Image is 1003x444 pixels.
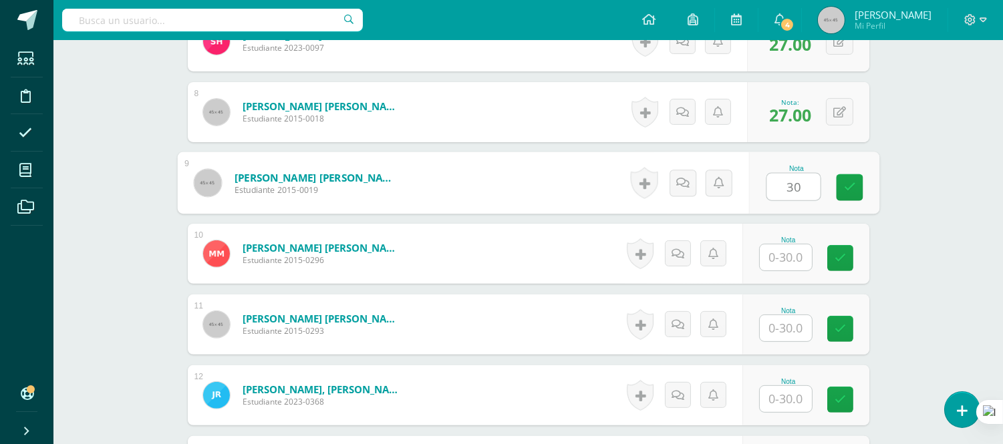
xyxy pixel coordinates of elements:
[243,241,403,254] a: [PERSON_NAME] [PERSON_NAME]
[855,20,932,31] span: Mi Perfil
[243,325,403,337] span: Estudiante 2015-0293
[818,7,845,33] img: 45x45
[760,244,812,270] input: 0-30.0
[769,103,811,126] span: 27.00
[760,315,812,341] input: 0-30.0
[766,165,827,172] div: Nota
[234,170,399,184] a: [PERSON_NAME] [PERSON_NAME]
[855,8,932,21] span: [PERSON_NAME]
[243,42,324,53] span: Estudiante 2023-0097
[243,99,403,113] a: [PERSON_NAME] [PERSON_NAME]
[780,17,795,32] span: 4
[243,312,403,325] a: [PERSON_NAME] [PERSON_NAME]
[234,184,399,196] span: Estudiante 2015-0019
[203,240,230,267] img: 2882a8e11d5c72482baa885666c19391.png
[194,169,221,196] img: 45x45
[203,99,230,126] img: 45x45
[769,97,811,107] div: Nota:
[203,28,230,55] img: 4f9648935e8279469172af1a4167bad9.png
[760,386,812,412] input: 0-30.0
[759,236,818,244] div: Nota
[203,382,230,409] img: fe6ee4fb02cfc4e935a5b9564e182862.png
[243,254,403,266] span: Estudiante 2015-0296
[243,383,403,396] a: [PERSON_NAME], [PERSON_NAME]
[243,396,403,407] span: Estudiante 2023-0368
[243,113,403,124] span: Estudiante 2015-0018
[759,378,818,385] div: Nota
[766,174,820,200] input: 0-30.0
[769,33,811,55] span: 27.00
[203,311,230,338] img: 45x45
[62,9,363,31] input: Busca un usuario...
[759,307,818,314] div: Nota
